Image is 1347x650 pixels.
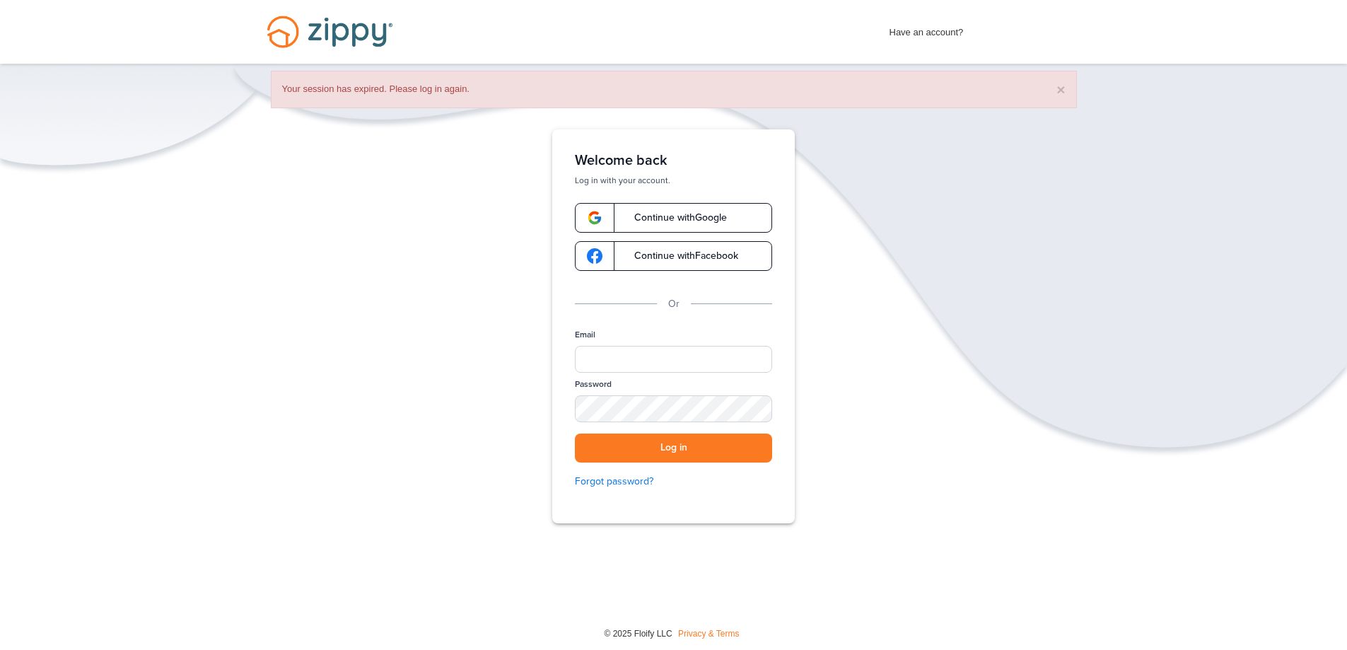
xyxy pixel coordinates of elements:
[575,175,772,186] p: Log in with your account.
[575,474,772,489] a: Forgot password?
[890,18,964,40] span: Have an account?
[1056,82,1065,97] button: ×
[620,213,727,223] span: Continue with Google
[587,210,602,226] img: google-logo
[604,629,672,639] span: © 2025 Floify LLC
[575,203,772,233] a: google-logoContinue withGoogle
[575,241,772,271] a: google-logoContinue withFacebook
[678,629,739,639] a: Privacy & Terms
[575,346,772,373] input: Email
[575,395,772,422] input: Password
[271,71,1077,108] div: Your session has expired. Please log in again.
[575,378,612,390] label: Password
[575,329,595,341] label: Email
[620,251,738,261] span: Continue with Facebook
[668,296,680,312] p: Or
[575,152,772,169] h1: Welcome back
[587,248,602,264] img: google-logo
[575,434,772,463] button: Log in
